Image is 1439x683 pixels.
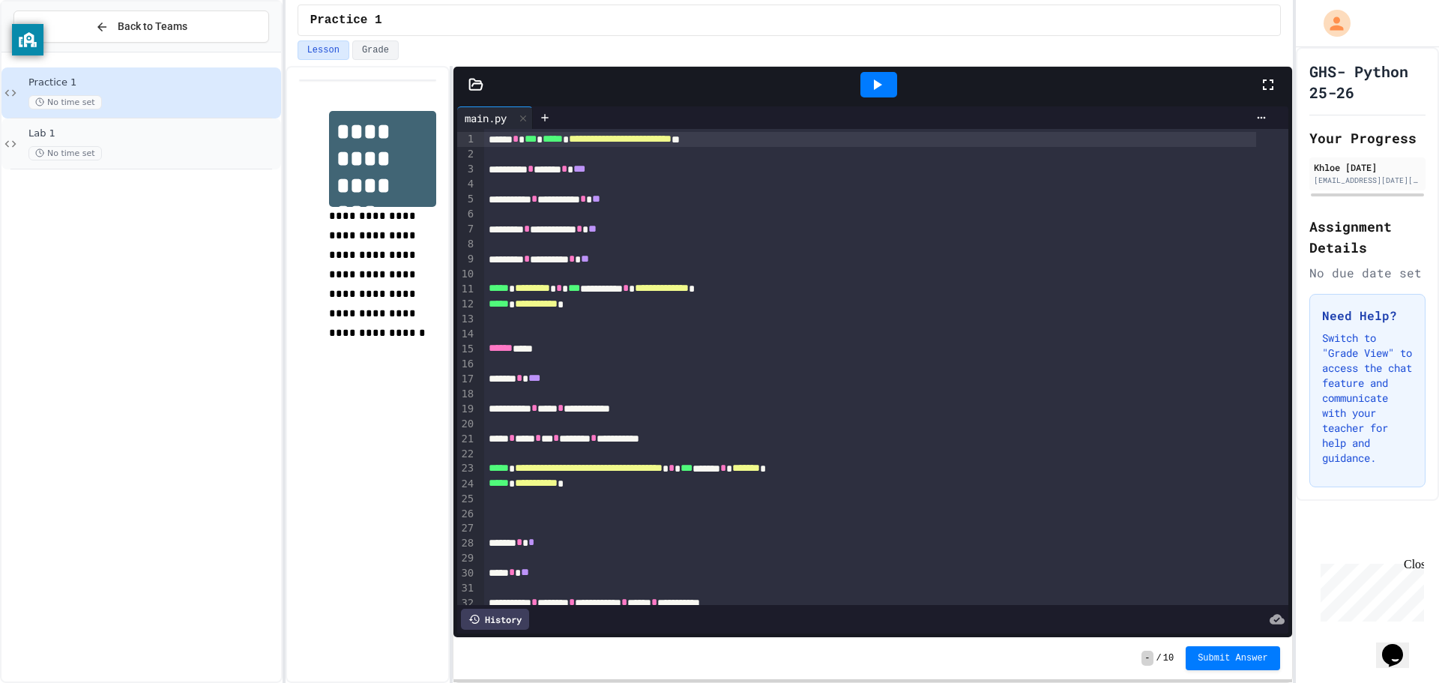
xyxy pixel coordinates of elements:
button: Submit Answer [1186,646,1280,670]
button: Grade [352,40,399,60]
h1: GHS- Python 25-26 [1309,61,1426,103]
div: 22 [457,447,476,462]
div: 21 [457,432,476,447]
div: 3 [457,162,476,177]
div: 10 [457,267,476,282]
span: Lab 1 [28,127,278,140]
span: No time set [28,146,102,160]
h3: Need Help? [1322,307,1413,325]
iframe: chat widget [1315,558,1424,622]
span: No time set [28,95,102,109]
div: 16 [457,357,476,372]
div: 12 [457,297,476,312]
div: 29 [457,551,476,566]
span: Practice 1 [310,11,382,29]
div: 1 [457,132,476,147]
div: 11 [457,282,476,297]
span: / [1156,652,1162,664]
div: 18 [457,387,476,402]
span: - [1141,651,1153,666]
div: main.py [457,106,533,129]
div: 19 [457,402,476,417]
div: No due date set [1309,264,1426,282]
div: 14 [457,327,476,342]
div: 26 [457,507,476,522]
button: privacy banner [12,24,43,55]
div: 32 [457,596,476,611]
div: 6 [457,207,476,222]
div: 15 [457,342,476,357]
button: Back to Teams [13,10,269,43]
h2: Assignment Details [1309,216,1426,258]
div: History [461,609,529,630]
div: 23 [457,461,476,476]
div: 25 [457,492,476,507]
button: Lesson [298,40,349,60]
div: 4 [457,177,476,192]
div: [EMAIL_ADDRESS][DATE][DOMAIN_NAME] [1314,175,1421,186]
div: 7 [457,222,476,237]
div: My Account [1308,6,1354,40]
div: 13 [457,312,476,327]
span: Back to Teams [118,19,187,34]
div: 24 [457,477,476,492]
div: 8 [457,237,476,252]
div: 2 [457,147,476,162]
div: 5 [457,192,476,207]
div: Chat with us now!Close [6,6,103,95]
div: 30 [457,566,476,581]
div: 9 [457,252,476,267]
div: 28 [457,536,476,551]
span: Submit Answer [1198,652,1268,664]
div: 17 [457,372,476,387]
p: Switch to "Grade View" to access the chat feature and communicate with your teacher for help and ... [1322,331,1413,466]
div: Khloe [DATE] [1314,160,1421,174]
span: 10 [1163,652,1174,664]
span: Practice 1 [28,76,278,89]
div: 20 [457,417,476,432]
div: main.py [457,110,514,126]
div: 31 [457,581,476,596]
iframe: chat widget [1376,623,1424,668]
h2: Your Progress [1309,127,1426,148]
div: 27 [457,521,476,536]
